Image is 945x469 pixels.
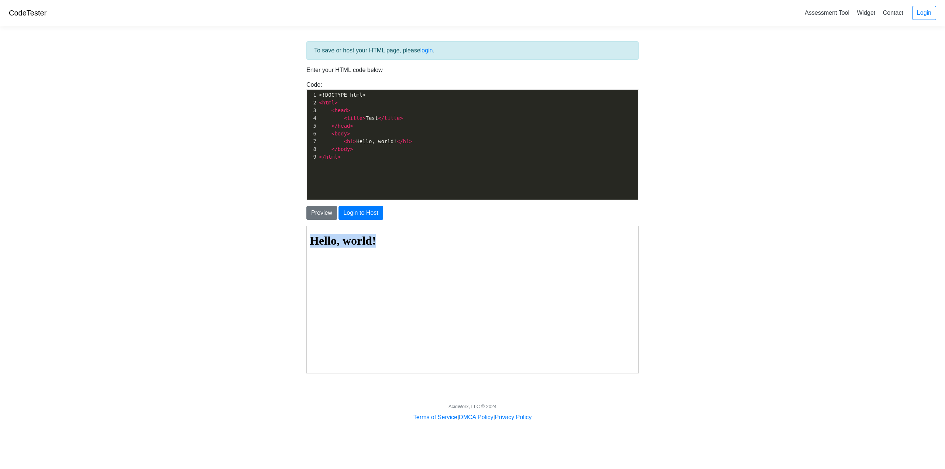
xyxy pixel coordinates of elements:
p: Enter your HTML code below [306,66,639,75]
span: > [334,100,337,106]
span: h1 [403,138,409,144]
a: DMCA Policy [459,414,493,420]
span: head [334,107,347,113]
span: > [350,146,353,152]
div: 3 [307,107,317,114]
span: < [344,138,347,144]
span: Test [319,115,403,121]
button: Preview [306,206,337,220]
span: html [322,100,334,106]
span: </ [378,115,384,121]
a: Assessment Tool [802,7,852,19]
span: > [362,115,365,121]
a: Widget [854,7,878,19]
div: 9 [307,153,317,161]
div: Code: [301,80,644,200]
div: To save or host your HTML page, please . [306,41,639,60]
div: 6 [307,130,317,138]
span: < [344,115,347,121]
a: login [420,47,433,54]
div: 5 [307,122,317,130]
span: < [331,107,334,113]
span: head [338,123,350,129]
span: < [319,100,322,106]
span: > [353,138,356,144]
span: body [334,131,347,137]
div: 8 [307,145,317,153]
div: 2 [307,99,317,107]
span: > [400,115,403,121]
span: title [384,115,400,121]
span: body [338,146,350,152]
a: Privacy Policy [495,414,532,420]
a: CodeTester [9,9,47,17]
a: Contact [880,7,906,19]
span: Hello, world! [319,138,412,144]
div: AcidWorx, LLC © 2024 [449,403,496,410]
h1: Hello, world! [3,8,329,21]
span: </ [319,154,325,160]
span: > [347,107,350,113]
div: | | [413,413,532,422]
span: title [347,115,362,121]
span: > [350,123,353,129]
a: Terms of Service [413,414,457,420]
span: </ [331,146,338,152]
span: </ [397,138,403,144]
button: Login to Host [339,206,383,220]
span: html [325,154,338,160]
span: </ [331,123,338,129]
div: 7 [307,138,317,145]
div: 1 [307,91,317,99]
span: > [347,131,350,137]
span: <!DOCTYPE html> [319,92,365,98]
span: > [338,154,341,160]
span: h1 [347,138,353,144]
span: < [331,131,334,137]
div: 4 [307,114,317,122]
a: Login [912,6,936,20]
span: > [409,138,412,144]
